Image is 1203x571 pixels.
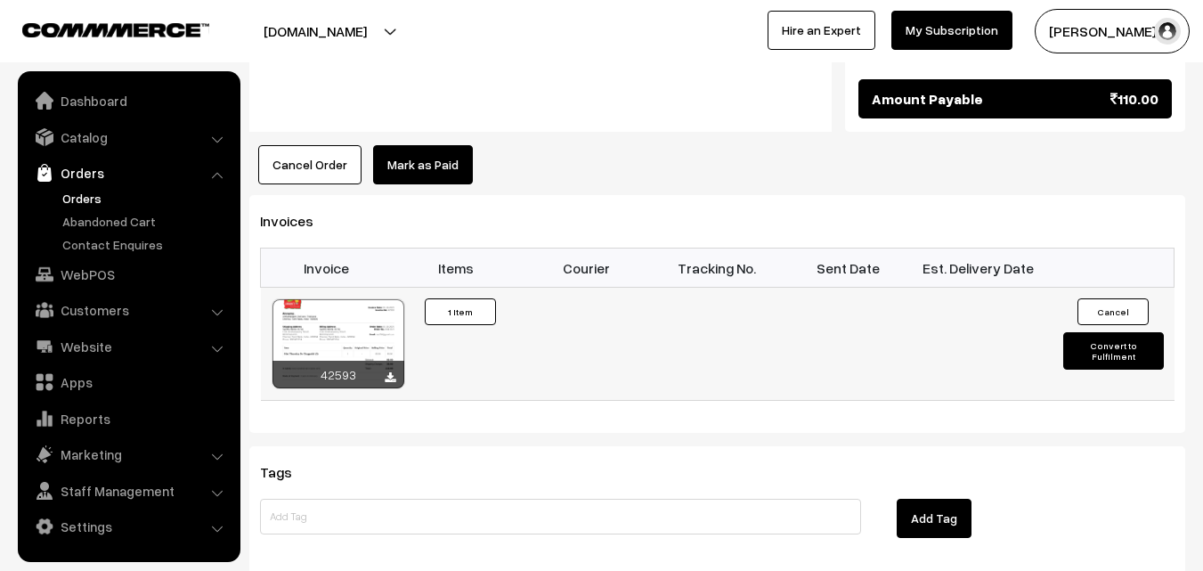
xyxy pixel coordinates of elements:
img: user [1154,18,1181,45]
a: Contact Enquires [58,235,234,254]
th: Tracking No. [652,249,783,288]
button: Cancel Order [258,145,362,184]
a: Reports [22,403,234,435]
a: Hire an Expert [768,11,875,50]
button: Convert to Fulfilment [1063,332,1164,370]
a: Staff Management [22,475,234,507]
a: Dashboard [22,85,234,117]
th: Sent Date [783,249,914,288]
button: Cancel [1077,298,1149,325]
th: Courier [522,249,653,288]
a: WebPOS [22,258,234,290]
button: Add Tag [897,499,971,538]
button: [PERSON_NAME] s… [1035,9,1190,53]
a: Orders [58,189,234,208]
a: Abandoned Cart [58,212,234,231]
a: Settings [22,510,234,542]
th: Invoice [261,249,392,288]
input: Add Tag [260,499,861,534]
span: Amount Payable [872,88,983,110]
a: Catalog [22,121,234,153]
a: Mark as Paid [373,145,473,184]
div: 42593 [272,361,404,388]
span: Invoices [260,212,335,230]
span: 110.00 [1110,88,1158,110]
a: COMMMERCE [22,18,178,39]
img: COMMMERCE [22,23,209,37]
a: Apps [22,366,234,398]
a: Website [22,330,234,363]
th: Est. Delivery Date [913,249,1044,288]
a: Orders [22,157,234,189]
th: Items [391,249,522,288]
a: My Subscription [891,11,1012,50]
button: [DOMAIN_NAME] [201,9,429,53]
button: 1 Item [425,298,496,325]
a: Customers [22,294,234,326]
span: Tags [260,463,313,481]
a: Marketing [22,438,234,470]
